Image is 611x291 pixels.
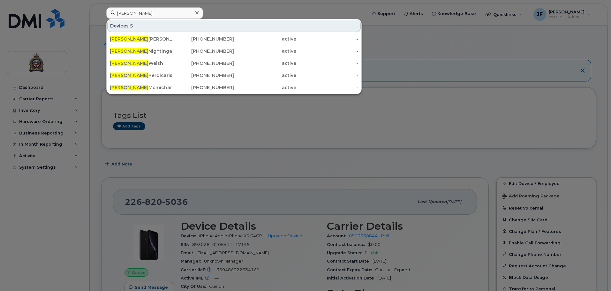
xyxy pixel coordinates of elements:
a: [PERSON_NAME][PERSON_NAME][PHONE_NUMBER]active- [107,33,361,45]
div: active [234,60,296,66]
div: - [296,72,358,79]
div: Perdicaris [110,72,172,79]
div: [PHONE_NUMBER] [172,72,234,79]
div: [PHONE_NUMBER] [172,60,234,66]
div: active [234,48,296,54]
div: [PHONE_NUMBER] [172,48,234,54]
span: [PERSON_NAME] [110,36,148,42]
a: [PERSON_NAME]Mcmichan[PHONE_NUMBER]active- [107,82,361,93]
div: [PHONE_NUMBER] [172,36,234,42]
span: 5 [130,23,133,29]
span: [PERSON_NAME] [110,48,148,54]
a: [PERSON_NAME]Perdicaris[PHONE_NUMBER]active- [107,70,361,81]
a: [PERSON_NAME]Nightingale[PHONE_NUMBER]active- [107,45,361,57]
div: - [296,36,358,42]
div: active [234,36,296,42]
div: active [234,72,296,79]
a: [PERSON_NAME]Welsh[PHONE_NUMBER]active- [107,57,361,69]
div: - [296,60,358,66]
div: Devices [107,20,361,32]
div: [PHONE_NUMBER] [172,84,234,91]
div: Mcmichan [110,84,172,91]
span: [PERSON_NAME] [110,60,148,66]
div: - [296,48,358,54]
span: [PERSON_NAME] [110,73,148,78]
div: Nightingale [110,48,172,54]
div: [PERSON_NAME] [110,36,172,42]
span: [PERSON_NAME] [110,85,148,90]
div: - [296,84,358,91]
div: active [234,84,296,91]
div: Welsh [110,60,172,66]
